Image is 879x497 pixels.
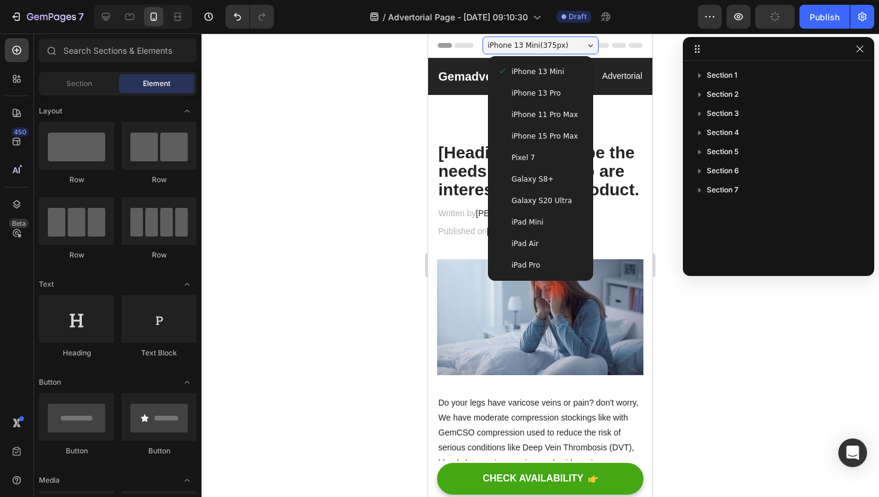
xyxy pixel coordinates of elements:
span: Section 7 [707,184,738,196]
span: Section 1 [707,69,737,81]
span: Layout [39,106,62,116]
span: Toggle open [178,373,197,392]
span: Toggle open [178,471,197,490]
span: Section 3 [707,108,739,119]
span: Section 4 [707,127,739,139]
span: Section 6 [707,165,739,177]
div: Heading [39,348,114,358]
span: Element [143,78,170,89]
p: 7 [78,10,84,24]
div: Open Intercom Messenger [838,438,867,467]
iframe: Design area [428,33,652,497]
div: Row [39,174,114,185]
div: 450 [11,127,29,137]
span: Section 5 [707,146,738,158]
span: Toggle open [178,102,197,121]
input: Search Sections & Elements [39,38,197,62]
span: Media [39,475,60,486]
span: Section [66,78,92,89]
span: Section 2 [707,88,738,100]
span: Button [39,377,61,388]
span: / [383,11,386,23]
span: Toggle open [178,275,197,294]
div: Row [39,250,114,260]
button: 7 [5,5,89,29]
div: Undo/Redo [225,5,274,29]
div: Row [121,174,197,185]
div: Button [121,446,197,456]
div: Button [39,446,114,456]
span: Text [39,279,54,290]
div: Publish [810,11,840,23]
div: Row [121,250,197,260]
span: Draft [569,11,587,22]
span: Advertorial Page - [DATE] 09:10:30 [388,11,528,23]
div: Text Block [121,348,197,358]
div: Beta [9,219,29,228]
button: Publish [799,5,850,29]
